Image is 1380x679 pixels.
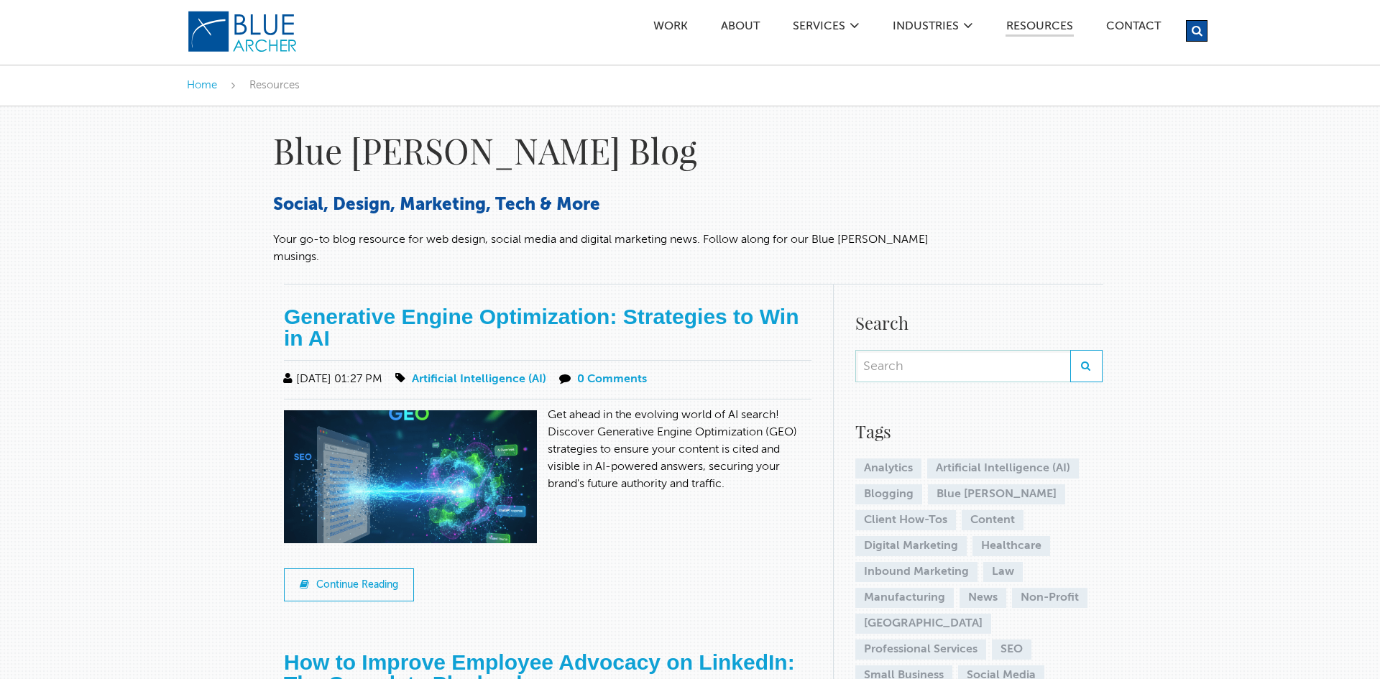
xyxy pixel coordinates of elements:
a: Non-Profit [1012,588,1087,608]
span: [DATE] 01:27 PM [280,374,382,385]
a: Continue Reading [284,568,414,601]
a: Work [653,21,689,36]
a: SEO [992,639,1031,660]
a: 0 Comments [577,374,647,385]
a: Blue [PERSON_NAME] [928,484,1065,504]
input: Search [855,350,1070,382]
img: Generative Engine Optimization - GEO [284,410,548,554]
h1: Blue [PERSON_NAME] Blog [273,128,934,172]
h4: Search [855,310,1103,336]
a: Inbound Marketing [855,562,977,582]
a: ABOUT [720,21,760,36]
p: Get ahead in the evolving world of AI search! Discover Generative Engine Optimization (GEO) strat... [284,407,811,493]
a: Digital Marketing [855,536,967,556]
a: Artificial Intelligence (AI) [412,374,546,385]
a: Analytics [855,458,921,479]
a: Client How-Tos [855,510,956,530]
p: Your go-to blog resource for web design, social media and digital marketing news. Follow along fo... [273,231,934,266]
a: Law [983,562,1023,582]
a: Artificial Intelligence (AI) [927,458,1079,479]
a: Industries [892,21,960,36]
a: Content [962,510,1023,530]
a: Resources [1006,21,1074,37]
img: Blue Archer Logo [187,10,298,53]
h3: Social, Design, Marketing, Tech & More [273,194,934,217]
a: Blogging [855,484,922,504]
a: Contact [1105,21,1161,36]
a: Professional Services [855,639,986,660]
span: Resources [249,80,300,91]
a: News [960,588,1006,608]
a: SERVICES [792,21,846,36]
a: [GEOGRAPHIC_DATA] [855,614,991,634]
a: Manufacturing [855,588,954,608]
a: Home [187,80,217,91]
a: Generative Engine Optimization: Strategies to Win in AI [284,305,799,350]
a: Healthcare [972,536,1050,556]
h4: Tags [855,418,1103,444]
